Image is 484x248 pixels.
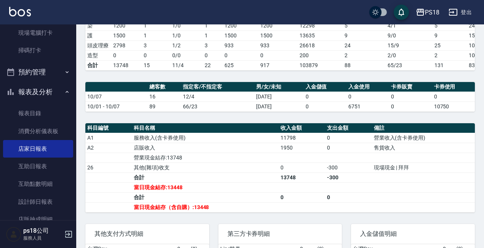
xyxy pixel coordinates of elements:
td: 0 [325,133,372,143]
td: [DATE] [254,101,303,111]
th: 科目編號 [85,123,132,133]
td: 0 [223,50,258,60]
td: 1200 [223,21,258,31]
td: 16 [147,92,181,101]
span: 第三方卡券明細 [228,230,333,238]
th: 收入金額 [279,123,325,133]
th: 卡券販賣 [389,82,432,92]
td: -300 [325,172,372,182]
th: 男/女/未知 [254,82,303,92]
td: 10/01 - 10/07 [85,101,147,111]
td: 染 [85,21,111,31]
td: 現場現金 | 拜拜 [372,163,475,172]
a: 互助點數明細 [3,175,73,193]
td: 933 [223,40,258,50]
a: 現場電腦打卡 [3,24,73,42]
td: 0 [111,50,142,60]
table: a dense table [85,123,475,213]
td: 0 / 0 [170,50,203,60]
td: 1500 [111,31,142,40]
td: -300 [325,163,372,172]
span: 入金儲值明細 [360,230,466,238]
td: 1200 [258,21,298,31]
td: 當日現金結存:13448 [132,182,279,192]
td: 1 / 2 [170,40,203,50]
td: 6751 [346,101,389,111]
td: 1 [203,31,223,40]
td: 103879 [298,60,343,70]
td: 15 / 9 [386,40,433,50]
th: 科目名稱 [132,123,279,133]
td: 營業收入(含卡券使用) [372,133,475,143]
button: save [394,5,409,20]
button: 預約管理 [3,62,73,82]
td: 0 [142,50,171,60]
td: 13748 [279,172,325,182]
td: 15 [142,60,171,70]
td: 0 [258,50,298,60]
button: 報表及分析 [3,82,73,102]
td: 1500 [223,31,258,40]
td: 頭皮理療 [85,40,111,50]
td: 11798 [279,133,325,143]
td: 13635 [298,31,343,40]
td: 0 [325,143,372,153]
td: 護 [85,31,111,40]
td: 合計 [132,192,279,202]
td: 其他(雜項)收支 [132,163,279,172]
td: 店販收入 [132,143,279,153]
td: 12/4 [181,92,254,101]
th: 入金使用 [346,82,389,92]
a: 設計師日報表 [3,193,73,211]
td: 0 [304,101,346,111]
td: 933 [258,40,298,50]
td: 2 [433,50,467,60]
a: 店販抽成明細 [3,211,73,228]
a: 掃碼打卡 [3,42,73,59]
img: Logo [9,7,31,16]
a: 店家日報表 [3,140,73,158]
td: 0 [304,92,346,101]
td: 9 [433,31,467,40]
th: 備註 [372,123,475,133]
td: 22 [203,60,223,70]
img: Person [6,227,21,242]
td: 88 [343,60,386,70]
table: a dense table [85,82,475,112]
span: 其他支付方式明細 [95,230,200,238]
td: A1 [85,133,132,143]
td: 625 [223,60,258,70]
td: 4 / 1 [386,21,433,31]
p: 服務人員 [23,235,62,242]
td: 10750 [432,101,475,111]
th: 支出金額 [325,123,372,133]
td: [DATE] [254,92,303,101]
a: 互助日報表 [3,158,73,175]
td: 1 / 0 [170,21,203,31]
td: 0 [279,192,325,202]
td: 2 [343,50,386,60]
td: 2 / 0 [386,50,433,60]
td: 0 [346,92,389,101]
button: 登出 [446,5,475,19]
th: 卡券使用 [432,82,475,92]
td: 2798 [111,40,142,50]
td: 12298 [298,21,343,31]
td: 131 [433,60,467,70]
th: 指定客/不指定客 [181,82,254,92]
td: 89 [147,101,181,111]
th: 入金儲值 [304,82,346,92]
td: 3 [203,40,223,50]
div: PS18 [425,8,439,17]
td: 24 [343,40,386,50]
td: 合計 [132,172,279,182]
h5: ps18公司 [23,227,62,235]
td: 0 [432,92,475,101]
td: 1 / 0 [170,31,203,40]
td: 9 [343,31,386,40]
td: 1950 [279,143,325,153]
td: 1 [203,21,223,31]
td: 0 [203,50,223,60]
td: 200 [298,50,343,60]
td: A2 [85,143,132,153]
